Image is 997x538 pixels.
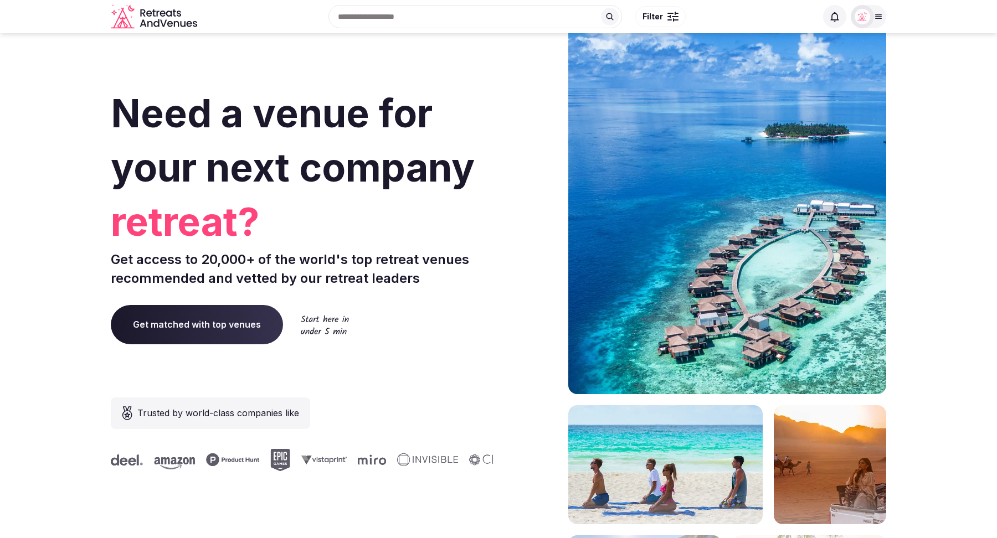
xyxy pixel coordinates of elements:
[568,405,763,524] img: yoga on tropical beach
[111,90,475,191] span: Need a venue for your next company
[137,406,299,420] span: Trusted by world-class companies like
[397,453,458,467] svg: Invisible company logo
[357,454,386,465] svg: Miro company logo
[111,4,199,29] a: Visit the homepage
[111,4,199,29] svg: Retreats and Venues company logo
[270,449,290,471] svg: Epic Games company logo
[635,6,686,27] button: Filter
[110,454,142,465] svg: Deel company logo
[855,9,870,24] img: Matt Grant Oakes
[111,195,494,249] span: retreat?
[774,405,886,524] img: woman sitting in back of truck with camels
[111,250,494,287] p: Get access to 20,000+ of the world's top retreat venues recommended and vetted by our retreat lea...
[301,315,349,334] img: Start here in under 5 min
[643,11,663,22] span: Filter
[301,455,346,464] svg: Vistaprint company logo
[111,305,283,344] a: Get matched with top venues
